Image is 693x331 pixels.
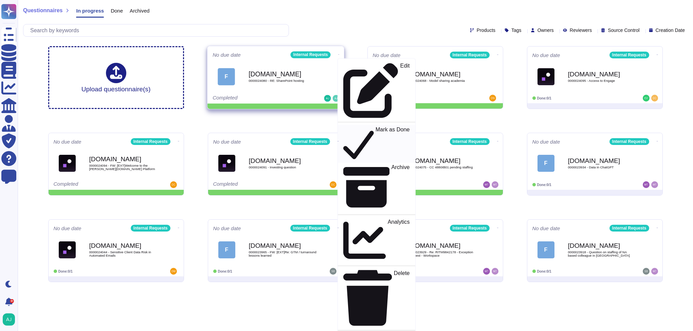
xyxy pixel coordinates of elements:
b: [DOMAIN_NAME] [249,242,317,249]
span: Owners [537,28,554,33]
span: No due date [532,139,560,144]
div: Internal Requests [131,138,170,145]
a: Analytics [338,218,415,263]
span: 0000024075 - CC 4880IB01 pending staffing [408,166,476,169]
div: Internal Requests [609,138,649,145]
b: [DOMAIN_NAME] [249,71,317,77]
div: Internal Requests [290,138,330,145]
span: No due date [532,226,560,231]
a: Mark as Done [338,125,415,163]
span: 0000024044 - Sensitive Client Data Risk in Automated Emails [89,251,157,257]
span: Products [477,28,495,33]
a: Edit [338,61,415,119]
div: Completed [213,181,296,188]
img: user [170,268,177,275]
img: user [651,95,658,102]
img: Logo [218,155,235,172]
span: Archived [130,8,149,13]
b: [DOMAIN_NAME] [408,71,476,77]
b: [DOMAIN_NAME] [408,158,476,164]
span: No due date [213,52,241,57]
div: F [218,68,235,85]
img: user [492,268,498,275]
b: [DOMAIN_NAME] [89,156,157,162]
span: Source Control [608,28,639,33]
span: 0000023918 - Question on staffing of NA based colleague in [GEOGRAPHIC_DATA] [568,251,636,257]
span: No due date [54,226,81,231]
input: Search by keywords [27,24,289,36]
a: Archive [338,163,415,212]
img: user [170,181,177,188]
div: Upload questionnaire(s) [81,63,151,92]
p: Mark as Done [375,127,409,161]
span: 0000024095 - Access to Engage [568,79,636,82]
img: user [3,313,15,326]
span: Done [111,8,123,13]
div: Internal Requests [290,51,330,58]
div: Completed [213,95,297,102]
img: user [651,181,658,188]
p: Analytics [387,219,409,262]
div: Internal Requests [131,225,170,232]
span: No due date [373,53,401,58]
span: 0000023965 - FW: [EXT]Re: GTM / turnaround lessons learned [249,251,317,257]
span: 0000023934 - Data in ChatGPT [568,166,636,169]
span: Questionnaires [23,8,62,13]
b: [DOMAIN_NAME] [249,158,317,164]
span: Reviewers [570,28,592,33]
img: Logo [59,155,76,172]
button: user [1,312,20,327]
span: Tags [511,28,522,33]
span: Creation Date [656,28,685,33]
span: 0000024091 - Investing question [249,166,317,169]
div: F [537,155,554,172]
b: [DOMAIN_NAME] [568,71,636,77]
span: Done: 0/1 [537,96,551,100]
img: user [651,268,658,275]
img: user [483,268,490,275]
span: No due date [213,226,241,231]
div: Completed [54,181,137,188]
span: No due date [54,139,81,144]
img: user [332,95,339,102]
b: [DOMAIN_NAME] [568,242,636,249]
img: Logo [537,68,554,85]
span: 0000023929 - Re: RITM9842178 - Exception Request - Workspace [408,251,476,257]
span: 0000024094 - FW: [EXT]Welcome to the [PERSON_NAME][DOMAIN_NAME] Platform [89,164,157,170]
img: user [483,181,490,188]
div: F [218,241,235,258]
span: No due date [532,53,560,58]
img: user [324,95,331,102]
p: Archive [391,164,409,210]
div: Internal Requests [609,225,649,232]
p: Delete [394,271,409,326]
img: user [489,95,496,102]
span: 0000024080 - RE: SharePoint hosting [249,79,317,82]
span: Done: 0/1 [218,270,232,273]
p: Edit [400,63,409,118]
a: Delete [338,269,415,327]
img: user [492,181,498,188]
b: [DOMAIN_NAME] [89,242,157,249]
div: Internal Requests [290,225,330,232]
img: user [330,181,336,188]
img: user [643,181,650,188]
span: 0000024068 - Model sharing academia [408,79,476,82]
img: Logo [59,241,76,258]
span: Done: 0/1 [537,270,551,273]
img: user [643,95,650,102]
b: [DOMAIN_NAME] [568,158,636,164]
div: Internal Requests [450,52,490,58]
span: Done: 0/1 [537,183,551,187]
div: F [537,241,554,258]
img: user [330,268,336,275]
span: Done: 0/1 [58,270,73,273]
div: Internal Requests [450,225,490,232]
span: In progress [76,8,104,13]
div: Internal Requests [450,138,490,145]
div: Internal Requests [609,52,649,58]
b: [DOMAIN_NAME] [408,242,476,249]
span: No due date [213,139,241,144]
div: 9+ [10,299,14,303]
img: user [643,268,650,275]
